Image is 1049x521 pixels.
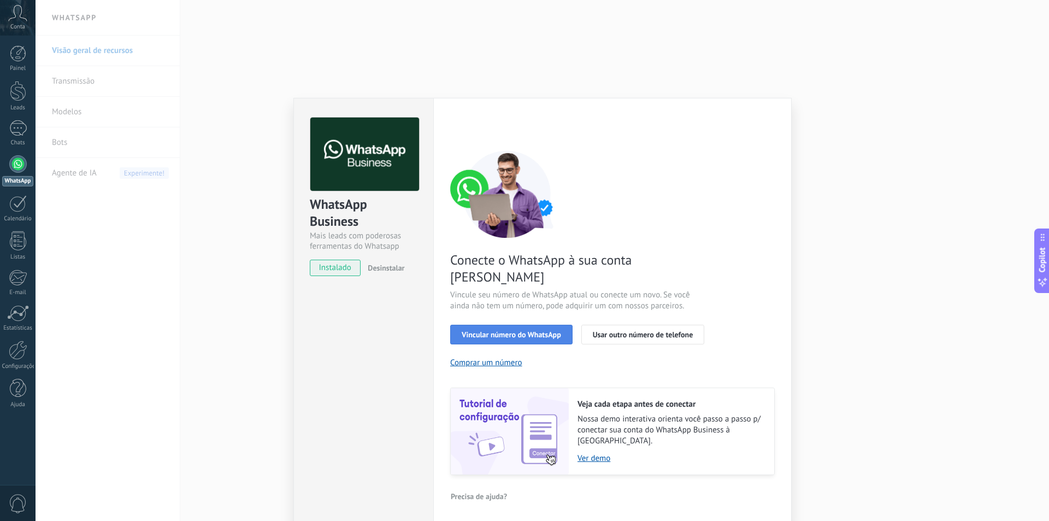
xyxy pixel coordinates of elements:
[2,176,33,186] div: WhatsApp
[1037,247,1048,272] span: Copilot
[581,325,705,344] button: Usar outro número de telefone
[368,263,404,273] span: Desinstalar
[451,493,507,500] span: Precisa de ajuda?
[2,65,34,72] div: Painel
[10,24,25,31] span: Conta
[2,325,34,332] div: Estatísticas
[2,289,34,296] div: E-mail
[310,260,360,276] span: instalado
[2,401,34,408] div: Ajuda
[450,488,508,505] button: Precisa de ajuda?
[450,325,573,344] button: Vincular número do WhatsApp
[2,139,34,147] div: Chats
[2,104,34,112] div: Leads
[450,290,710,312] span: Vincule seu número de WhatsApp atual ou conecte um novo. Se você ainda não tem um número, pode ad...
[450,358,522,368] button: Comprar um número
[310,118,419,191] img: logo_main.png
[2,363,34,370] div: Configurações
[363,260,404,276] button: Desinstalar
[2,254,34,261] div: Listas
[577,414,763,447] span: Nossa demo interativa orienta você passo a passo p/ conectar sua conta do WhatsApp Business à [GE...
[593,331,693,338] span: Usar outro número de telefone
[577,399,763,409] h2: Veja cada etapa antes de conectar
[450,251,710,285] span: Conecte o WhatsApp à sua conta [PERSON_NAME]
[577,453,763,464] a: Ver demo
[450,150,565,238] img: connect number
[310,231,417,251] div: Mais leads com poderosas ferramentas do Whatsapp
[462,331,561,338] span: Vincular número do WhatsApp
[310,196,417,231] div: WhatsApp Business
[2,215,34,223] div: Calendário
